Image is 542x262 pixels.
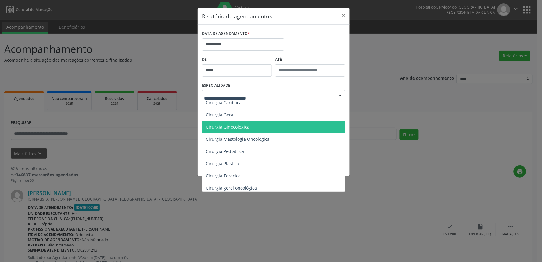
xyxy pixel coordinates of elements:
[206,148,244,154] span: Cirurgia Pediatrica
[202,55,272,64] label: De
[202,12,272,20] h5: Relatório de agendamentos
[206,173,241,179] span: Cirurgia Toracica
[206,136,270,142] span: Cirurgia Mastologia Oncologica
[202,81,230,90] label: ESPECIALIDADE
[202,29,250,38] label: DATA DE AGENDAMENTO
[337,8,350,23] button: Close
[275,55,345,64] label: ATÉ
[206,161,239,166] span: Cirurgia Plastica
[206,185,257,191] span: Cirurgia geral oncológica
[206,124,249,130] span: Cirurgia Ginecologica
[206,112,235,118] span: Cirurgia Geral
[206,100,242,105] span: Cirurgia Cardiaca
